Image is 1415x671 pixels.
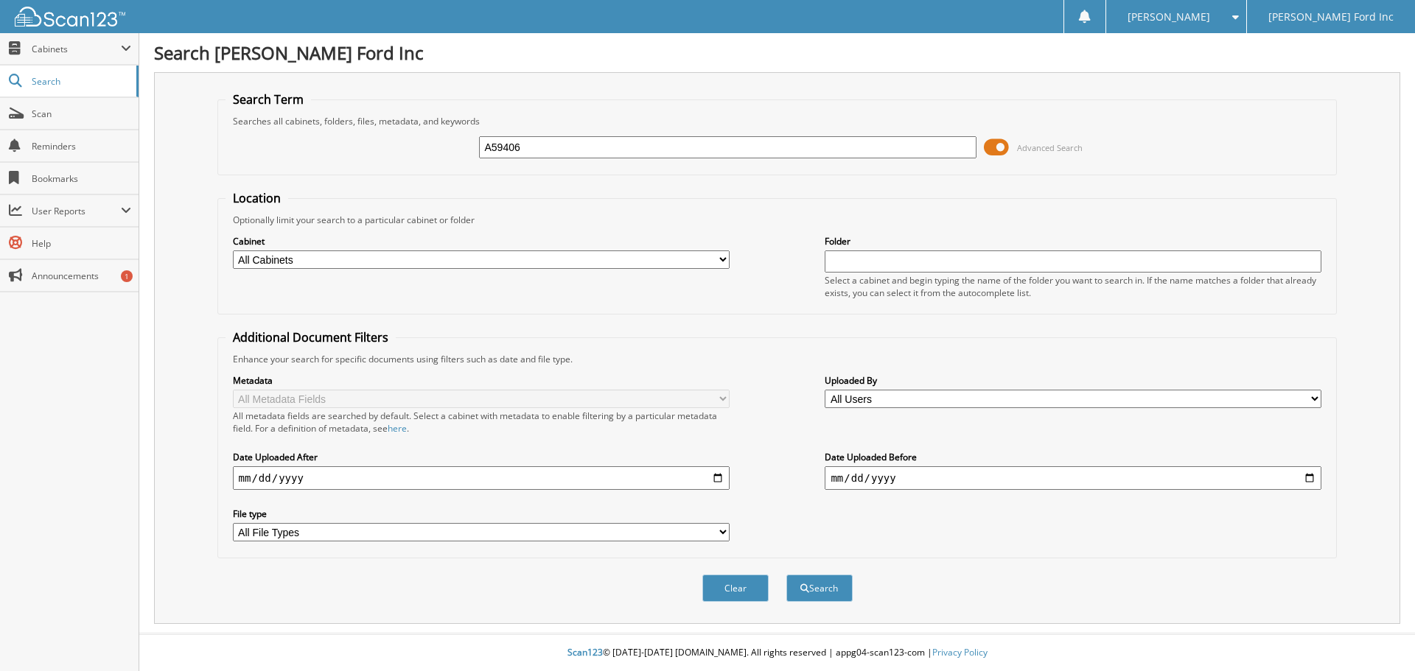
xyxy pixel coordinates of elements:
div: © [DATE]-[DATE] [DOMAIN_NAME]. All rights reserved | appg04-scan123-com | [139,635,1415,671]
label: Date Uploaded Before [825,451,1321,463]
span: [PERSON_NAME] Ford Inc [1268,13,1394,21]
div: Searches all cabinets, folders, files, metadata, and keywords [226,115,1330,127]
legend: Location [226,190,288,206]
label: Date Uploaded After [233,451,730,463]
label: Metadata [233,374,730,387]
label: File type [233,507,730,520]
span: Search [32,75,129,88]
span: Bookmarks [32,172,131,185]
input: end [825,466,1321,490]
span: Reminders [32,140,131,152]
span: Help [32,237,131,250]
button: Search [786,575,853,602]
label: Cabinet [233,235,730,247]
h1: Search [PERSON_NAME] Ford Inc [154,41,1400,65]
span: Scan [32,108,131,120]
legend: Additional Document Filters [226,329,396,345]
a: Privacy Policy [932,646,988,658]
img: scan123-logo-white.svg [15,7,125,27]
a: here [388,422,407,435]
div: All metadata fields are searched by default. Select a cabinet with metadata to enable filtering b... [233,410,730,435]
div: 1 [121,270,133,282]
span: Scan123 [567,646,603,658]
span: [PERSON_NAME] [1128,13,1210,21]
legend: Search Term [226,91,311,108]
span: Advanced Search [1017,142,1083,153]
div: Optionally limit your search to a particular cabinet or folder [226,214,1330,226]
div: Enhance your search for specific documents using filters such as date and file type. [226,353,1330,365]
label: Uploaded By [825,374,1321,387]
label: Folder [825,235,1321,247]
span: User Reports [32,205,121,217]
button: Clear [702,575,769,602]
iframe: Chat Widget [1341,600,1415,671]
input: start [233,466,730,490]
span: Announcements [32,270,131,282]
span: Cabinets [32,43,121,55]
div: Select a cabinet and begin typing the name of the folder you want to search in. If the name match... [825,274,1321,299]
